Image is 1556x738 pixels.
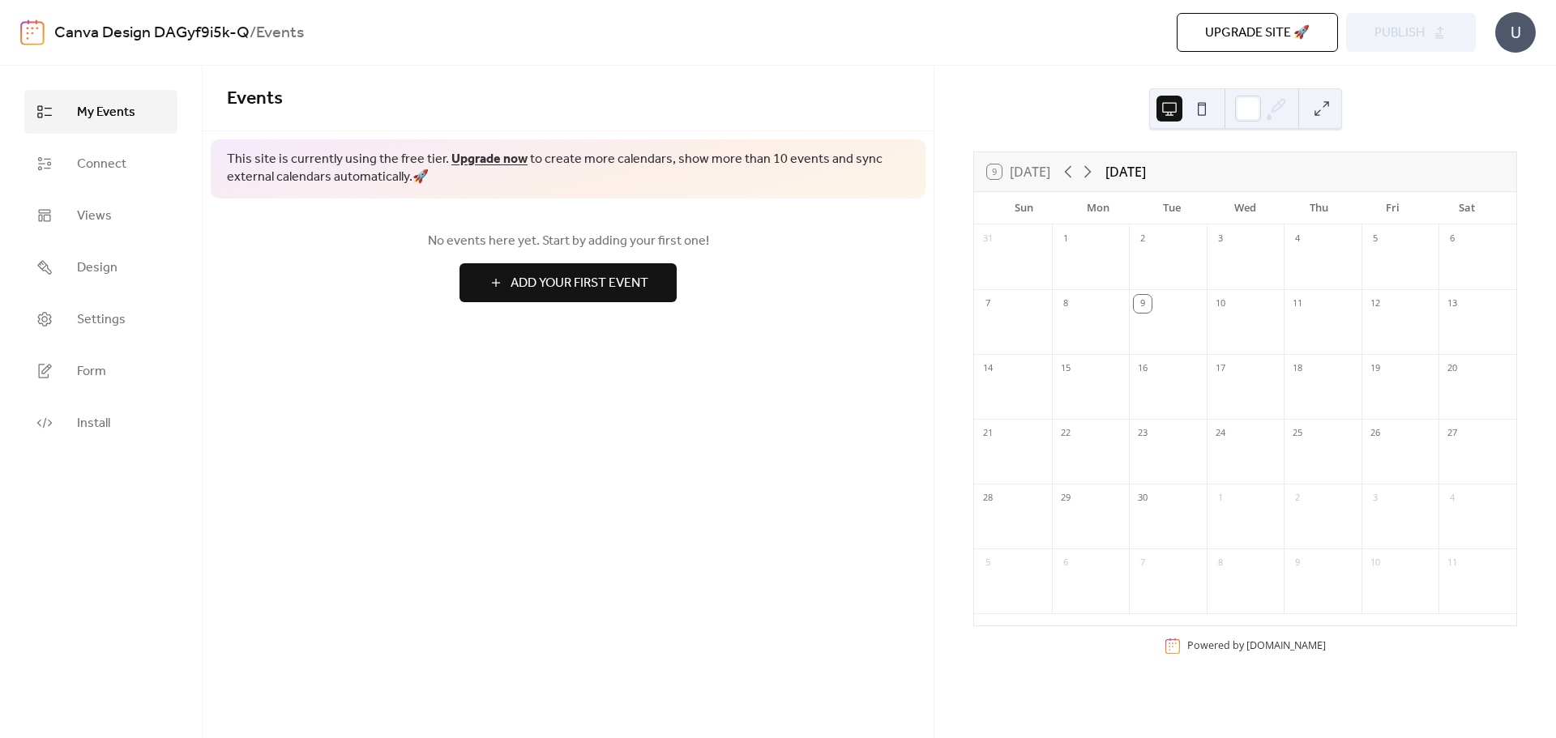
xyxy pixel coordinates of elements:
a: [DOMAIN_NAME] [1246,638,1326,652]
div: 2 [1134,230,1152,248]
div: Sun [987,192,1061,224]
a: Form [24,349,177,393]
div: 2 [1289,489,1306,507]
div: 21 [979,424,997,442]
div: 4 [1289,230,1306,248]
div: 31 [979,230,997,248]
div: 10 [1366,554,1384,572]
a: My Events [24,90,177,134]
div: 8 [1057,295,1075,313]
span: This site is currently using the free tier. to create more calendars, show more than 10 events an... [227,151,909,187]
div: Wed [1208,192,1282,224]
div: 6 [1443,230,1461,248]
a: Views [24,194,177,237]
div: 19 [1366,360,1384,378]
div: 3 [1366,489,1384,507]
span: My Events [77,103,135,122]
div: 28 [979,489,997,507]
div: 13 [1443,295,1461,313]
div: 5 [979,554,997,572]
div: 10 [1212,295,1229,313]
div: 30 [1134,489,1152,507]
div: 11 [1289,295,1306,313]
div: 9 [1134,295,1152,313]
div: 8 [1212,554,1229,572]
div: Sat [1430,192,1503,224]
span: Design [77,258,118,278]
div: 9 [1289,554,1306,572]
div: 14 [979,360,997,378]
img: logo [20,19,45,45]
div: 1 [1057,230,1075,248]
div: 12 [1366,295,1384,313]
span: Upgrade site 🚀 [1205,23,1310,43]
span: Events [227,81,283,117]
div: Powered by [1187,638,1326,652]
div: 26 [1366,424,1384,442]
button: Upgrade site 🚀 [1177,13,1338,52]
div: 22 [1057,424,1075,442]
span: Install [77,414,110,433]
div: Mon [1061,192,1135,224]
span: Views [77,207,112,226]
a: Canva Design DAGyf9i5k-Q [54,18,250,49]
div: 29 [1057,489,1075,507]
span: No events here yet. Start by adding your first one! [227,232,909,251]
div: 5 [1366,230,1384,248]
a: Settings [24,297,177,341]
div: 3 [1212,230,1229,248]
a: Upgrade now [451,147,528,172]
div: 27 [1443,424,1461,442]
a: Connect [24,142,177,186]
div: 6 [1057,554,1075,572]
div: [DATE] [1105,162,1146,181]
div: 20 [1443,360,1461,378]
a: Add Your First Event [227,263,909,302]
div: Thu [1282,192,1356,224]
div: 23 [1134,424,1152,442]
div: 7 [1134,554,1152,572]
div: 16 [1134,360,1152,378]
div: Fri [1356,192,1430,224]
div: 24 [1212,424,1229,442]
b: Events [256,18,304,49]
span: Settings [77,310,126,330]
div: 1 [1212,489,1229,507]
span: Connect [77,155,126,174]
a: Install [24,401,177,445]
div: Tue [1135,192,1208,224]
b: / [250,18,256,49]
div: 7 [979,295,997,313]
div: 4 [1443,489,1461,507]
div: 17 [1212,360,1229,378]
span: Add Your First Event [511,274,648,293]
div: 11 [1443,554,1461,572]
button: Add Your First Event [460,263,677,302]
a: Design [24,245,177,289]
div: 18 [1289,360,1306,378]
span: Form [77,362,106,382]
div: 25 [1289,424,1306,442]
div: 15 [1057,360,1075,378]
div: U [1495,12,1536,53]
